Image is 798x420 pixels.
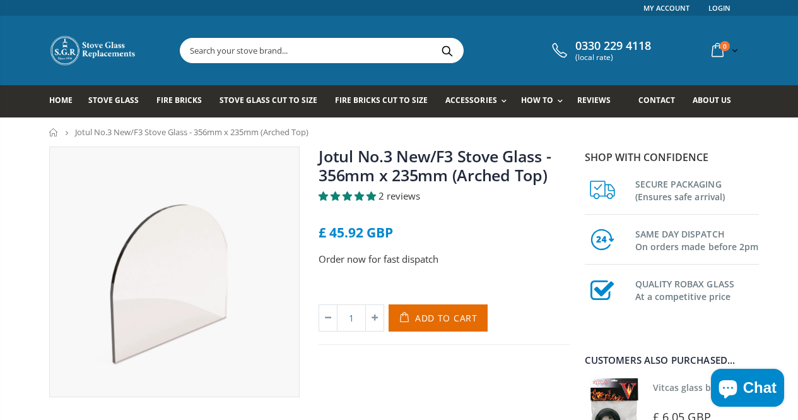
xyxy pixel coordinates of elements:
span: About us [693,95,731,105]
div: Customers also purchased... [585,356,759,365]
span: 0 [720,41,730,51]
input: Search your stove brand... [180,39,604,63]
span: (local rate) [575,53,651,62]
button: Add to Cart [389,304,488,332]
a: 0 [707,38,741,63]
span: Stove Glass Cut To Size [220,95,317,105]
span: Contact [638,95,675,105]
a: Fire Bricks Cut To Size [335,85,437,117]
span: Accessories [445,95,496,105]
span: Jotul No.3 New/F3 Stove Glass - 356mm x 235mm (Arched Top) [75,126,308,138]
img: widearchedtop_800x_crop_center.webp [50,147,300,397]
span: Add to Cart [415,312,478,324]
span: Stove Glass [88,95,139,105]
a: Contact [638,85,684,117]
h3: QUALITY ROBAX GLASS At a competitive price [635,275,759,303]
a: Home [49,85,82,117]
a: Fire Bricks [156,85,211,117]
h3: SAME DAY DISPATCH On orders made before 2pm [635,225,759,253]
a: Accessories [445,85,512,117]
span: Home [49,95,73,105]
span: Fire Bricks [156,95,202,105]
p: Shop with confidence [585,150,759,165]
inbox-online-store-chat: Shopify online store chat [707,369,788,410]
a: How To [521,85,569,117]
a: About us [693,85,741,117]
button: Search [433,39,462,63]
a: Reviews [577,85,620,117]
a: Stove Glass [88,85,148,117]
span: 5.00 stars [319,189,378,202]
span: 2 reviews [378,189,420,202]
h3: SECURE PACKAGING (Ensures safe arrival) [635,176,759,203]
p: Order now for fast dispatch [319,252,570,267]
img: Stove Glass Replacement [49,35,138,66]
span: Reviews [577,95,611,105]
span: How To [521,95,553,105]
a: Stove Glass Cut To Size [220,85,327,117]
span: 0330 229 4118 [575,39,651,53]
a: Jotul No.3 New/F3 Stove Glass - 356mm x 235mm (Arched Top) [319,145,551,186]
span: £ 45.92 GBP [319,224,393,241]
a: Home [49,128,59,136]
span: Fire Bricks Cut To Size [335,95,428,105]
